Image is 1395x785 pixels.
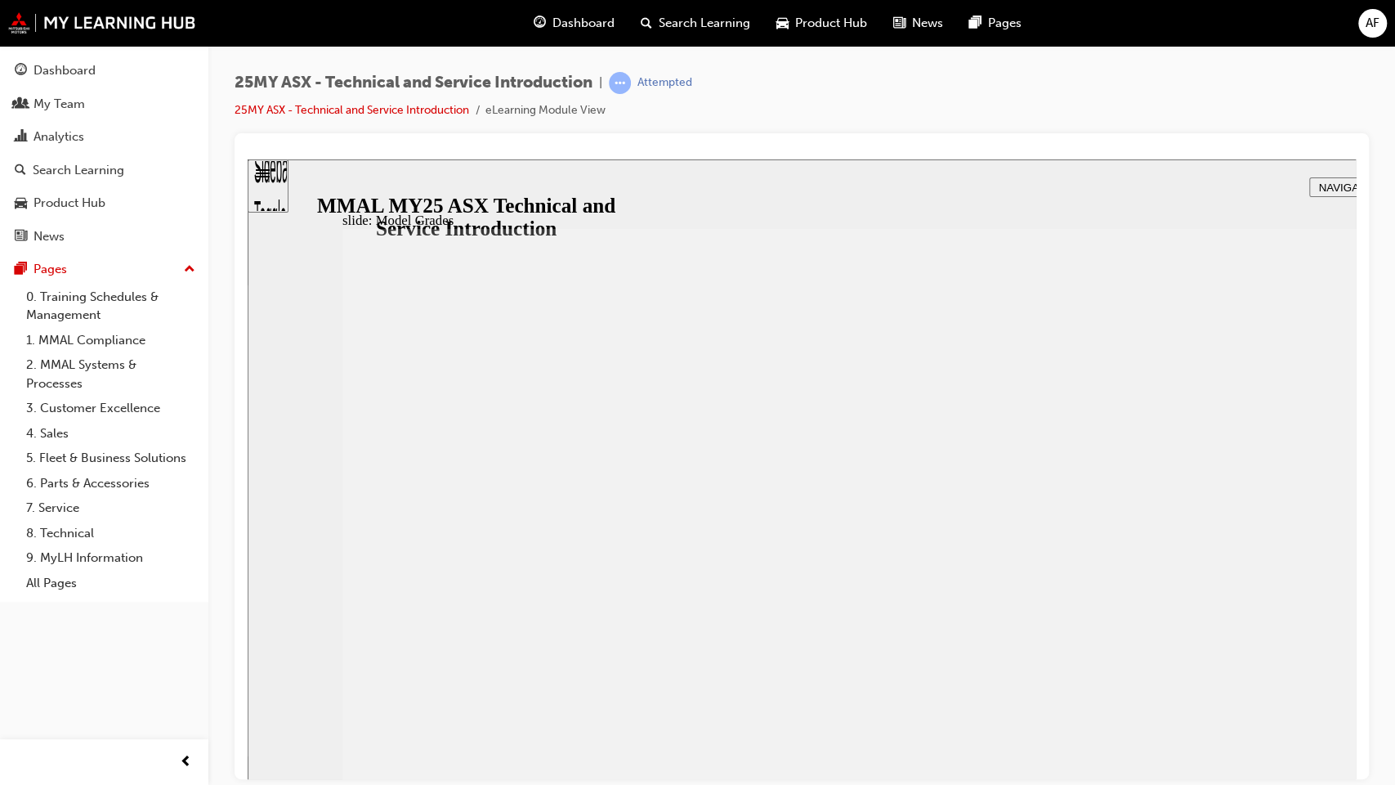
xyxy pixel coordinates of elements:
span: Product Hub [795,14,867,33]
a: Search Learning [7,155,202,186]
div: My Team [34,95,85,114]
span: Pages [988,14,1022,33]
button: NAVIGATION TIPS [1062,18,1173,38]
span: chart-icon [15,130,27,145]
span: search-icon [15,164,26,178]
span: prev-icon [180,752,192,773]
a: pages-iconPages [956,7,1035,40]
a: 0. Training Schedules & Management [20,285,202,328]
div: Pages [34,260,67,279]
span: AF [1366,14,1379,33]
span: Search Learning [659,14,750,33]
a: 3. Customer Excellence [20,396,202,421]
a: News [7,222,202,252]
span: guage-icon [534,13,546,34]
a: 5. Fleet & Business Solutions [20,446,202,471]
button: DashboardMy TeamAnalyticsSearch LearningProduct HubNews [7,52,202,254]
a: 8. Technical [20,521,202,546]
a: All Pages [20,571,202,596]
div: Search Learning [33,161,124,180]
span: 25MY ASX - Technical and Service Introduction [235,74,592,92]
div: Attempted [637,75,692,91]
div: Analytics [34,128,84,146]
img: mmal [8,12,196,34]
span: NAVIGATION TIPS [1071,22,1163,34]
a: guage-iconDashboard [521,7,628,40]
a: 9. MyLH Information [20,545,202,571]
span: car-icon [15,196,27,211]
span: | [599,74,602,92]
span: up-icon [184,259,195,280]
a: 4. Sales [20,421,202,446]
button: Pages [7,254,202,285]
a: 1. MMAL Compliance [20,328,202,353]
span: learningRecordVerb_ATTEMPT-icon [609,72,631,94]
a: 25MY ASX - Technical and Service Introduction [235,103,469,117]
span: guage-icon [15,64,27,78]
button: AF [1358,9,1387,38]
span: news-icon [15,230,27,244]
a: Dashboard [7,56,202,86]
div: Product Hub [34,194,105,213]
li: eLearning Module View [485,101,606,120]
a: search-iconSearch Learning [628,7,763,40]
a: 7. Service [20,496,202,521]
span: car-icon [776,13,789,34]
div: News [34,227,65,246]
div: Dashboard [34,61,96,80]
a: My Team [7,89,202,119]
span: search-icon [641,13,652,34]
a: 6. Parts & Accessories [20,471,202,496]
span: people-icon [15,97,27,112]
span: Dashboard [552,14,615,33]
a: 2. MMAL Systems & Processes [20,352,202,396]
span: news-icon [893,13,905,34]
span: News [912,14,943,33]
span: pages-icon [969,13,981,34]
a: Analytics [7,122,202,152]
a: car-iconProduct Hub [763,7,880,40]
a: news-iconNews [880,7,956,40]
span: pages-icon [15,262,27,277]
a: Product Hub [7,188,202,218]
